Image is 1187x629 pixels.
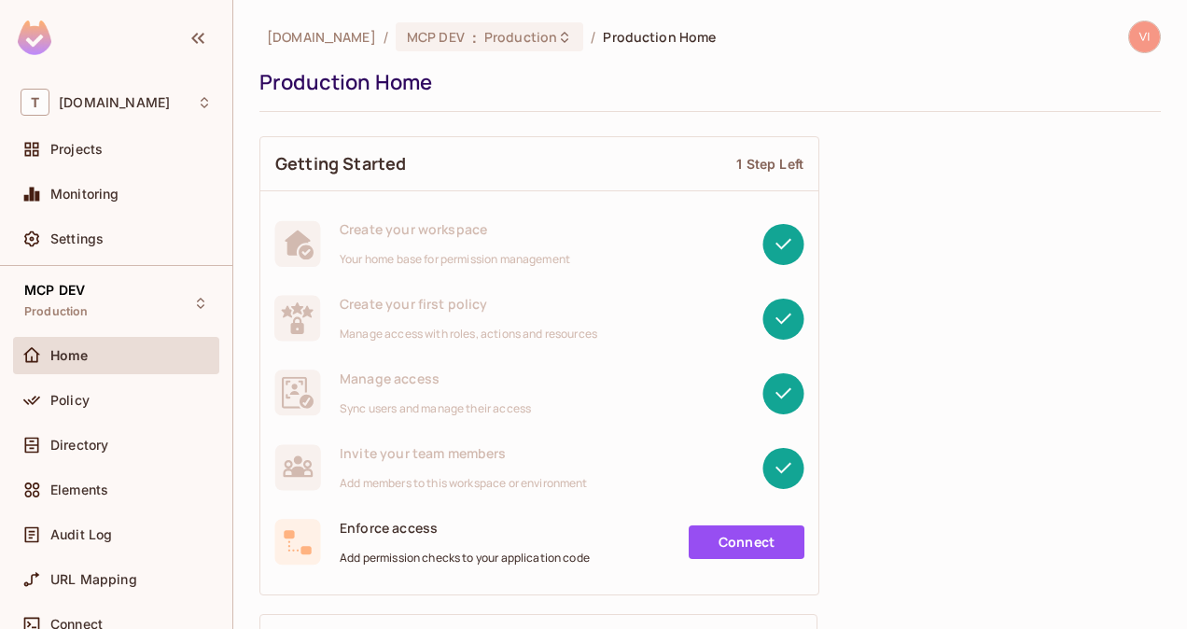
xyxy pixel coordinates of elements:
span: Add permission checks to your application code [340,551,590,566]
span: Audit Log [50,527,112,542]
span: Production [24,304,89,319]
span: Your home base for permission management [340,252,570,267]
span: Production Home [603,28,716,46]
span: Create your first policy [340,295,597,313]
li: / [591,28,595,46]
span: Settings [50,231,104,246]
span: URL Mapping [50,572,137,587]
span: Monitoring [50,187,119,202]
span: Manage access with roles, actions and resources [340,327,597,342]
span: Projects [50,142,103,157]
div: 1 Step Left [736,155,803,173]
span: Add members to this workspace or environment [340,476,588,491]
span: MCP DEV [407,28,465,46]
span: Home [50,348,89,363]
img: SReyMgAAAABJRU5ErkJggg== [18,21,51,55]
img: vijay.chirivolu1@t-mobile.com [1129,21,1160,52]
span: Elements [50,482,108,497]
span: Directory [50,438,108,453]
span: Enforce access [340,519,590,537]
span: Workspace: t-mobile.com [59,95,170,110]
span: Create your workspace [340,220,570,238]
span: Sync users and manage their access [340,401,531,416]
span: Invite your team members [340,444,588,462]
span: : [471,30,478,45]
span: Production [484,28,557,46]
li: / [384,28,388,46]
span: MCP DEV [24,283,85,298]
a: Connect [689,525,804,559]
span: Manage access [340,370,531,387]
span: Getting Started [275,152,406,175]
div: Production Home [259,68,1152,96]
span: the active workspace [267,28,376,46]
span: Policy [50,393,90,408]
span: T [21,89,49,116]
